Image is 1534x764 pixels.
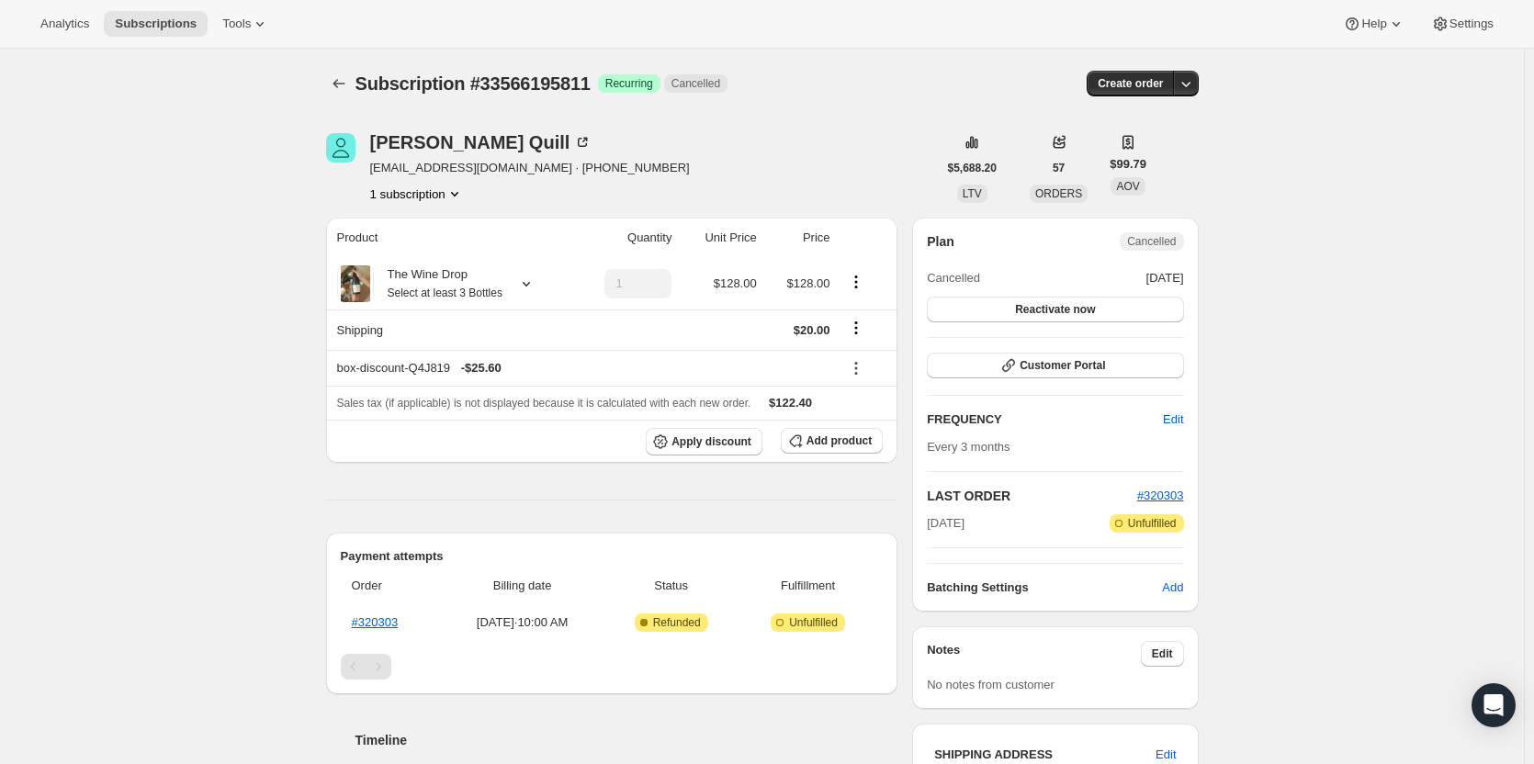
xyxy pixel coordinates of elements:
span: Edit [1163,410,1183,429]
button: Customer Portal [927,353,1183,378]
button: Tools [211,11,280,37]
th: Price [762,218,836,258]
span: Recurring [605,76,653,91]
nav: Pagination [341,654,884,680]
button: 57 [1042,155,1076,181]
span: $128.00 [714,276,757,290]
span: - $25.60 [461,359,502,377]
div: Open Intercom Messenger [1472,683,1516,727]
span: Cancelled [927,269,980,287]
button: Subscriptions [326,71,352,96]
span: Add product [806,433,872,448]
div: [PERSON_NAME] Quill [370,133,592,152]
span: Subscription #33566195811 [355,73,591,94]
span: Help [1361,17,1386,31]
span: Add [1162,579,1183,597]
th: Quantity [572,218,678,258]
h2: LAST ORDER [927,487,1137,505]
span: [DATE] · 10:00 AM [446,613,599,632]
button: Shipping actions [841,318,871,338]
small: Select at least 3 Bottles [388,286,502,299]
span: Settings [1449,17,1494,31]
span: No notes from customer [927,678,1055,691]
span: LTV [963,187,982,200]
button: Apply discount [646,428,762,455]
span: $20.00 [794,323,830,337]
button: Edit [1152,405,1194,434]
th: Unit Price [677,218,761,258]
span: Unfulfilled [1128,516,1177,531]
span: Refunded [653,615,701,630]
span: Create order [1098,76,1163,91]
div: The Wine Drop [374,265,502,302]
th: Product [326,218,572,258]
span: Cancelled [1127,234,1176,249]
h6: Batching Settings [927,579,1162,597]
button: Product actions [841,272,871,292]
button: Settings [1420,11,1505,37]
span: Status [609,577,733,595]
button: Product actions [370,185,464,203]
button: Reactivate now [927,297,1183,322]
h2: Plan [927,232,954,251]
span: Billing date [446,577,599,595]
h2: Payment attempts [341,547,884,566]
span: Edit [1152,646,1173,661]
span: ORDERS [1035,187,1082,200]
span: $122.40 [769,396,812,410]
span: Unfulfilled [789,615,838,630]
h3: Notes [927,641,1141,667]
button: Create order [1087,71,1174,96]
a: #320303 [352,615,399,629]
span: Christopher Quill [326,133,355,163]
span: $5,688.20 [948,161,997,175]
th: Shipping [326,309,572,350]
span: Cancelled [671,76,720,91]
span: [DATE] [927,514,964,533]
span: Edit [1156,746,1176,764]
span: 57 [1053,161,1065,175]
span: $128.00 [787,276,830,290]
h2: FREQUENCY [927,410,1163,429]
span: Sales tax (if applicable) is not displayed because it is calculated with each new order. [337,397,751,410]
button: Edit [1141,641,1184,667]
span: Analytics [40,17,89,31]
button: $5,688.20 [937,155,1008,181]
span: $99.79 [1110,155,1146,174]
span: [EMAIL_ADDRESS][DOMAIN_NAME] · [PHONE_NUMBER] [370,159,690,177]
span: AOV [1116,180,1139,193]
button: #320303 [1137,487,1184,505]
span: Every 3 months [927,440,1010,454]
button: Help [1332,11,1416,37]
span: Customer Portal [1020,358,1105,373]
div: box-discount-Q4J819 [337,359,830,377]
span: Subscriptions [115,17,197,31]
span: Apply discount [671,434,751,449]
button: Add [1151,573,1194,602]
span: Tools [222,17,251,31]
h3: SHIPPING ADDRESS [934,746,1156,764]
a: #320303 [1137,489,1184,502]
button: Analytics [29,11,100,37]
button: Subscriptions [104,11,208,37]
th: Order [341,566,441,606]
span: Fulfillment [744,577,872,595]
span: Reactivate now [1015,302,1095,317]
span: [DATE] [1146,269,1184,287]
h2: Timeline [355,731,898,749]
button: Add product [781,428,883,454]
